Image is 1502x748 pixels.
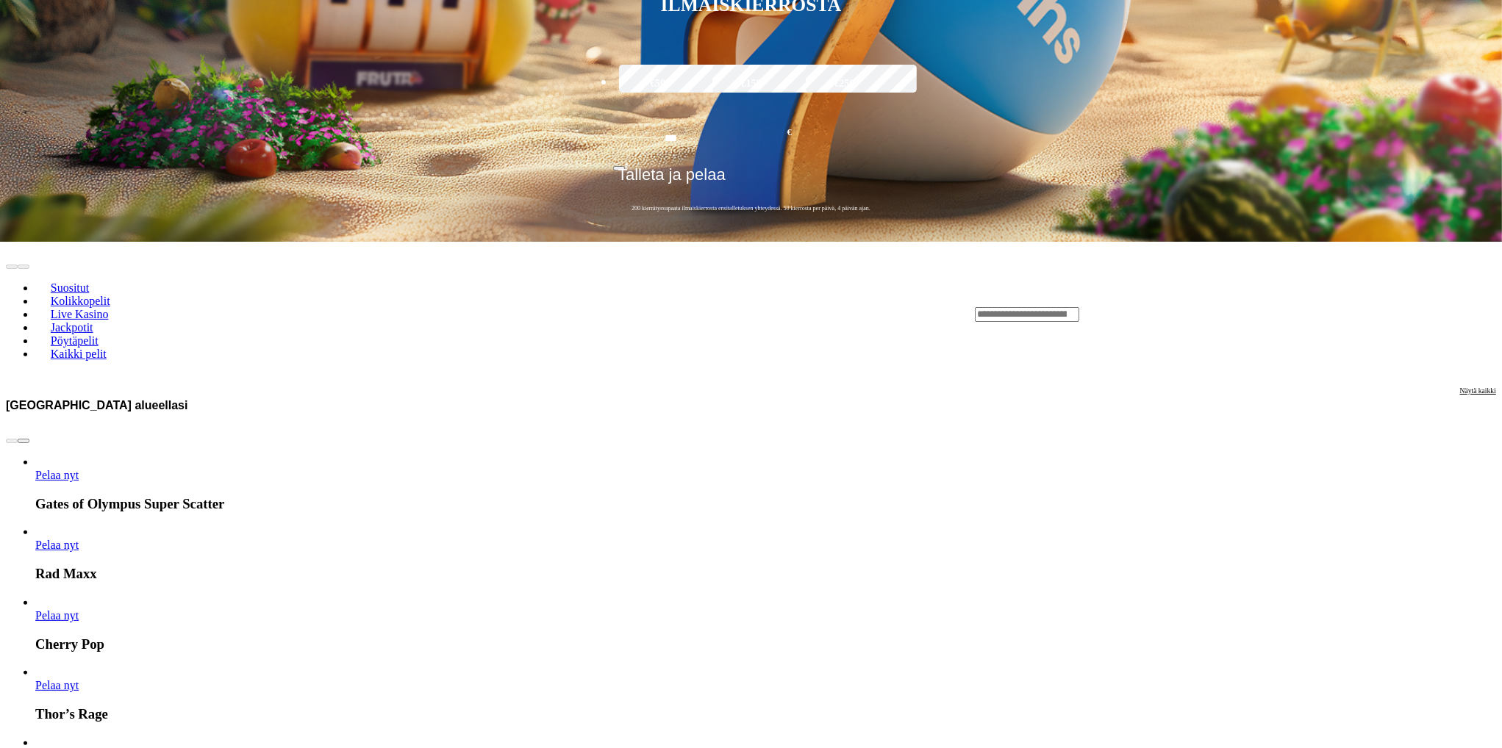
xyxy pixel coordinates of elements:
[45,281,95,294] span: Suositut
[35,469,79,481] span: Pelaa nyt
[709,62,793,105] label: €150
[35,456,1496,512] article: Gates of Olympus Super Scatter
[35,666,1496,722] article: Thor’s Rage
[35,566,1496,582] h3: Rad Maxx
[1460,386,1496,424] a: Näytä kaikki
[6,256,945,373] nav: Lobby
[45,348,112,360] span: Kaikki pelit
[35,539,79,551] a: Rad Maxx
[787,126,792,140] span: €
[35,469,79,481] a: Gates of Olympus Super Scatter
[6,242,1496,386] header: Lobby
[45,334,104,347] span: Pöytäpelit
[35,609,79,622] span: Pelaa nyt
[35,342,122,364] a: Kaikki pelit
[615,62,700,105] label: €50
[35,496,1496,512] h3: Gates of Olympus Super Scatter
[35,525,1496,582] article: Rad Maxx
[35,679,79,691] a: Thor’s Rage
[35,329,113,351] a: Pöytäpelit
[18,265,29,269] button: next slide
[35,706,1496,722] h3: Thor’s Rage
[802,62,887,105] label: €250
[45,321,99,334] span: Jackpotit
[1460,386,1496,395] span: Näytä kaikki
[35,276,104,298] a: Suositut
[35,636,1496,652] h3: Cherry Pop
[35,609,79,622] a: Cherry Pop
[975,307,1079,322] input: Search
[35,596,1496,652] article: Cherry Pop
[35,316,108,338] a: Jackpotit
[6,398,187,412] h3: [GEOGRAPHIC_DATA] alueellasi
[35,679,79,691] span: Pelaa nyt
[6,265,18,269] button: prev slide
[18,439,29,443] button: next slide
[6,439,18,443] button: prev slide
[35,539,79,551] span: Pelaa nyt
[618,165,726,195] span: Talleta ja pelaa
[613,204,889,212] span: 200 kierrätysvapaata ilmaiskierrosta ensitalletuksen yhteydessä. 50 kierrosta per päivä, 4 päivän...
[625,161,629,170] span: €
[45,308,115,320] span: Live Kasino
[35,290,125,312] a: Kolikkopelit
[613,165,889,195] button: Talleta ja pelaa
[45,295,116,307] span: Kolikkopelit
[35,303,124,325] a: Live Kasino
